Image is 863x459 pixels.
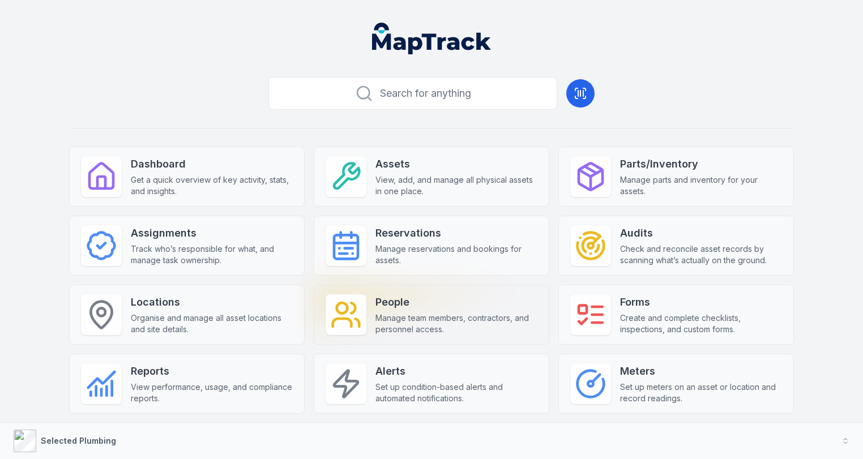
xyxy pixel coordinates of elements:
a: AssetsView, add, and manage all physical assets in one place. [314,147,549,207]
nav: Global [354,23,509,54]
strong: Reports [131,363,293,379]
span: Organise and manage all asset locations and site details. [131,312,293,335]
a: ReportsView performance, usage, and compliance reports. [69,354,305,414]
a: MetersSet up meters on an asset or location and record readings. [558,354,794,414]
strong: Parts/Inventory [620,156,782,172]
strong: Meters [620,363,782,379]
span: Check and reconcile asset records by scanning what’s actually on the ground. [620,243,782,266]
a: AlertsSet up condition-based alerts and automated notifications. [314,354,549,414]
strong: Reservations [375,225,537,241]
a: PeopleManage team members, contractors, and personnel access. [314,285,549,345]
span: Search for anything [380,85,471,101]
span: Set up condition-based alerts and automated notifications. [375,381,537,404]
span: Create and complete checklists, inspections, and custom forms. [620,312,782,335]
a: AssignmentsTrack who’s responsible for what, and manage task ownership. [69,216,305,276]
span: View, add, and manage all physical assets in one place. [375,174,537,197]
strong: Audits [620,225,782,241]
span: Manage parts and inventory for your assets. [620,174,782,197]
strong: Alerts [375,363,537,379]
a: LocationsOrganise and manage all asset locations and site details. [69,285,305,345]
a: Parts/InventoryManage parts and inventory for your assets. [558,147,794,207]
strong: People [375,294,537,310]
strong: Assignments [131,225,293,241]
span: Track who’s responsible for what, and manage task ownership. [131,243,293,266]
strong: Selected Plumbing [41,436,116,445]
a: ReservationsManage reservations and bookings for assets. [314,216,549,276]
span: Manage team members, contractors, and personnel access. [375,312,537,335]
span: View performance, usage, and compliance reports. [131,381,293,404]
strong: Assets [375,156,537,172]
span: Manage reservations and bookings for assets. [375,243,537,266]
strong: Dashboard [131,156,293,172]
button: Search for anything [268,77,557,110]
span: Set up meters on an asset or location and record readings. [620,381,782,404]
a: AuditsCheck and reconcile asset records by scanning what’s actually on the ground. [558,216,794,276]
strong: Locations [131,294,293,310]
a: DashboardGet a quick overview of key activity, stats, and insights. [69,147,305,207]
span: Get a quick overview of key activity, stats, and insights. [131,174,293,197]
a: FormsCreate and complete checklists, inspections, and custom forms. [558,285,794,345]
strong: Forms [620,294,782,310]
